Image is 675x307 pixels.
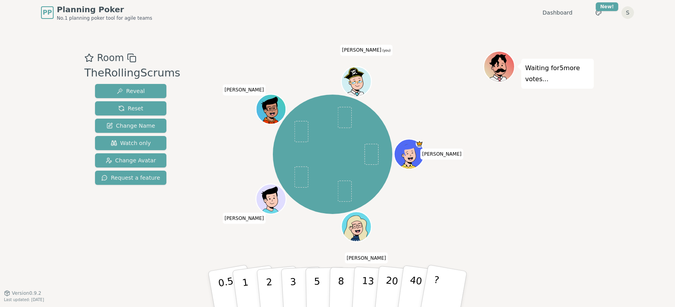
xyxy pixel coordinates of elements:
[57,4,152,15] span: Planning Poker
[106,122,155,130] span: Change Name
[525,63,590,85] p: Waiting for 5 more votes...
[84,51,94,65] button: Add as favourite
[101,174,160,182] span: Request a feature
[340,45,393,56] span: Click to change your name
[95,171,166,185] button: Request a feature
[621,6,634,19] button: S
[4,298,44,302] span: Last updated: [DATE]
[95,119,166,133] button: Change Name
[95,153,166,167] button: Change Avatar
[596,2,618,11] div: New!
[12,290,41,296] span: Version 0.9.2
[111,139,151,147] span: Watch only
[95,101,166,115] button: Reset
[591,6,606,20] button: New!
[43,8,52,17] span: PP
[106,156,156,164] span: Change Avatar
[84,65,180,81] div: TheRollingScrums
[118,104,143,112] span: Reset
[345,253,388,264] span: Click to change your name
[97,51,124,65] span: Room
[57,15,152,21] span: No.1 planning poker tool for agile teams
[381,49,391,53] span: (you)
[223,213,266,224] span: Click to change your name
[117,87,145,95] span: Reveal
[543,9,572,17] a: Dashboard
[95,136,166,150] button: Watch only
[342,68,371,96] button: Click to change your avatar
[223,85,266,96] span: Click to change your name
[420,149,464,160] span: Click to change your name
[41,4,152,21] a: PPPlanning PokerNo.1 planning poker tool for agile teams
[4,290,41,296] button: Version0.9.2
[416,140,423,148] span: Greg is the host
[95,84,166,98] button: Reveal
